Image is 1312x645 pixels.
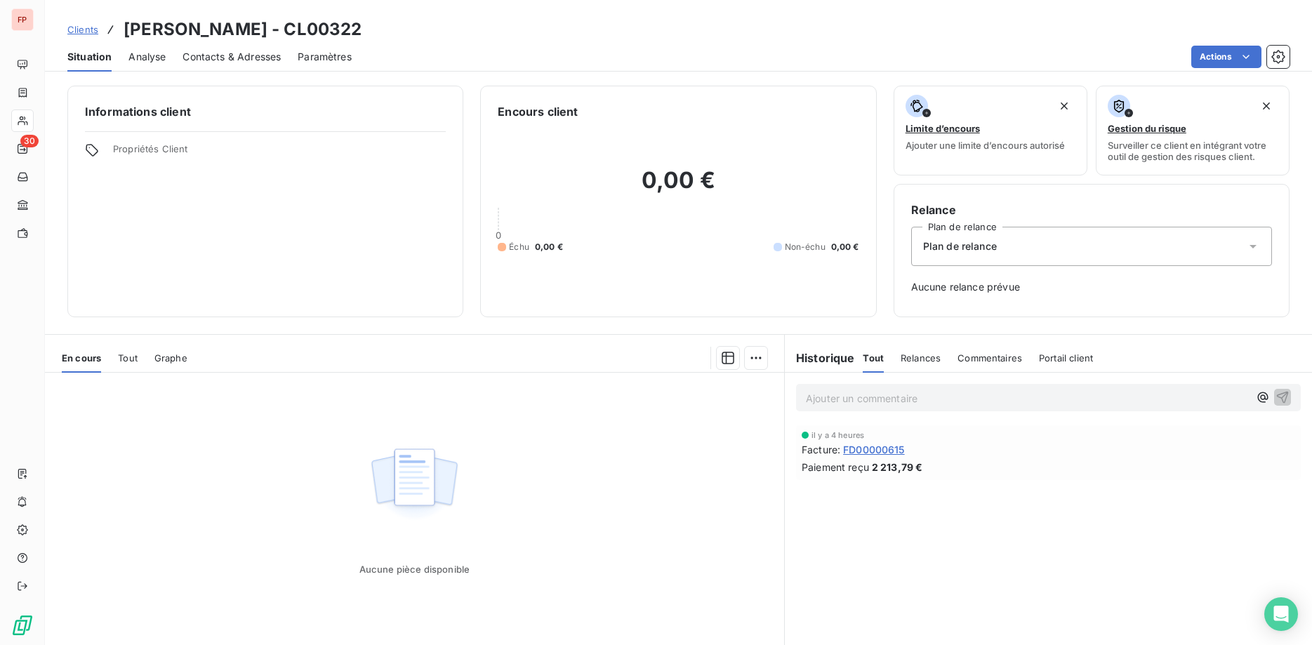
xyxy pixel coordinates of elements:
img: Empty state [369,441,459,528]
span: Contacts & Adresses [183,50,281,64]
span: Situation [67,50,112,64]
span: Paramètres [298,50,352,64]
span: En cours [62,352,101,364]
span: Surveiller ce client en intégrant votre outil de gestion des risques client. [1108,140,1278,162]
span: Ajouter une limite d’encours autorisé [906,140,1065,151]
button: Limite d’encoursAjouter une limite d’encours autorisé [894,86,1087,175]
span: Tout [863,352,884,364]
span: Commentaires [958,352,1022,364]
span: Aucune pièce disponible [359,564,470,575]
h6: Informations client [85,103,446,120]
div: Open Intercom Messenger [1264,597,1298,631]
span: Aucune relance prévue [911,280,1272,294]
span: Plan de relance [923,239,997,253]
span: Portail client [1039,352,1093,364]
h6: Historique [785,350,855,366]
span: 2 213,79 € [872,460,923,474]
a: 30 [11,138,33,160]
h6: Relance [911,201,1272,218]
span: Facture : [802,442,840,457]
span: Limite d’encours [906,123,980,134]
span: Paiement reçu [802,460,869,474]
span: Échu [509,241,529,253]
span: Non-échu [785,241,826,253]
span: Analyse [128,50,166,64]
span: 0,00 € [831,241,859,253]
button: Gestion du risqueSurveiller ce client en intégrant votre outil de gestion des risques client. [1096,86,1290,175]
div: FP [11,8,34,31]
h2: 0,00 € [498,166,859,208]
span: Clients [67,24,98,35]
span: 0 [496,230,501,241]
span: Tout [118,352,138,364]
button: Actions [1191,46,1261,68]
h3: [PERSON_NAME] - CL00322 [124,17,362,42]
span: FD00000615 [843,442,905,457]
span: Graphe [154,352,187,364]
span: Relances [901,352,941,364]
span: 30 [20,135,39,147]
a: Clients [67,22,98,36]
h6: Encours client [498,103,578,120]
span: Gestion du risque [1108,123,1186,134]
span: il y a 4 heures [811,431,864,439]
span: Propriétés Client [113,143,446,163]
img: Logo LeanPay [11,614,34,637]
span: 0,00 € [535,241,563,253]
